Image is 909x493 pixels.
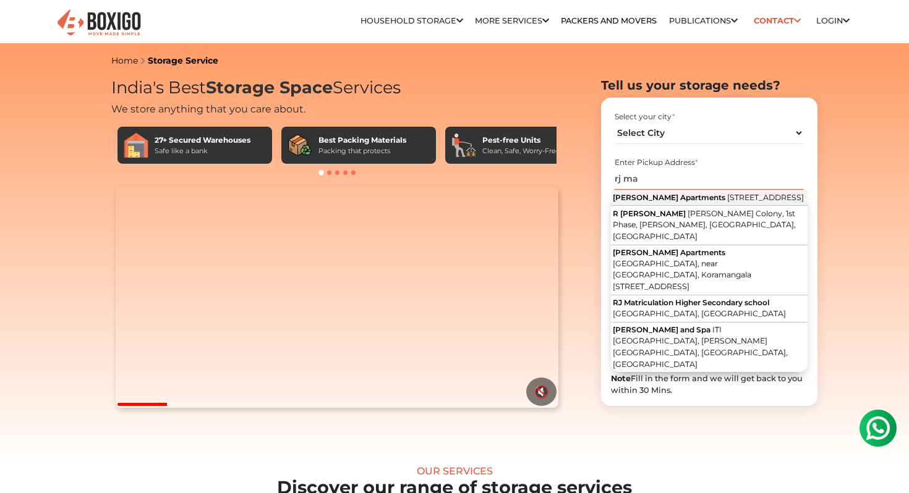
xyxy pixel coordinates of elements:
a: Publications [669,16,738,25]
div: Enter Pickup Address [615,157,803,168]
b: Note [611,374,631,383]
span: R [PERSON_NAME] [613,209,686,218]
div: 27+ Secured Warehouses [155,135,250,146]
button: RJ Matriculation Higher Secondary school [GEOGRAPHIC_DATA], [GEOGRAPHIC_DATA] [611,295,808,322]
img: whatsapp-icon.svg [12,12,37,37]
a: More services [475,16,549,25]
img: Best Packing Materials [288,133,312,158]
div: Best Packing Materials [318,135,406,146]
span: [STREET_ADDRESS] [727,193,804,202]
button: 🔇 [526,377,557,406]
span: RJ Matriculation Higher Secondary school [613,298,769,307]
span: We store anything that you care about. [111,103,305,115]
video: Your browser does not support the video tag. [116,187,558,408]
span: [GEOGRAPHIC_DATA], near [GEOGRAPHIC_DATA], Koramangala [STREET_ADDRESS] [613,259,751,291]
a: Household Storage [361,16,463,25]
img: Boxigo [56,8,142,38]
a: Packers and Movers [561,16,657,25]
img: 27+ Secured Warehouses [124,133,148,158]
span: [PERSON_NAME] Apartments [613,248,725,257]
button: [PERSON_NAME] Apartments [STREET_ADDRESS] [611,190,808,206]
div: Fill in the form and we will get back to you within 30 Mins. [611,373,808,396]
span: [PERSON_NAME] Colony, 1st Phase, [PERSON_NAME], [GEOGRAPHIC_DATA], [GEOGRAPHIC_DATA] [613,209,796,241]
span: [PERSON_NAME] Apartments [613,193,725,202]
h1: India's Best Services [111,78,563,98]
div: Packing that protects [318,146,406,156]
button: [PERSON_NAME] Apartments [GEOGRAPHIC_DATA], near [GEOGRAPHIC_DATA], Koramangala [STREET_ADDRESS] [611,245,808,295]
button: R [PERSON_NAME] [PERSON_NAME] Colony, 1st Phase, [PERSON_NAME], [GEOGRAPHIC_DATA], [GEOGRAPHIC_DATA] [611,206,808,245]
img: Pest-free Units [451,133,476,158]
a: Login [816,16,850,25]
a: Storage Service [148,55,218,66]
div: Clean, Safe, Worry-Free [482,146,560,156]
h2: Tell us your storage needs? [601,78,817,93]
a: Home [111,55,138,66]
div: Our Services [36,465,873,477]
span: ITI [GEOGRAPHIC_DATA], [PERSON_NAME][GEOGRAPHIC_DATA], [GEOGRAPHIC_DATA], [GEOGRAPHIC_DATA] [613,325,788,369]
span: [PERSON_NAME] and Spa [613,325,711,334]
input: Select Building or Nearest Landmark [615,168,803,190]
button: [PERSON_NAME] and Spa ITI [GEOGRAPHIC_DATA], [PERSON_NAME][GEOGRAPHIC_DATA], [GEOGRAPHIC_DATA], [... [611,322,808,373]
span: [GEOGRAPHIC_DATA], [GEOGRAPHIC_DATA] [613,309,786,318]
a: Contact [749,11,804,30]
div: Safe like a bank [155,146,250,156]
span: Storage Space [206,77,333,98]
div: Select your city [615,111,803,122]
div: Pest-free Units [482,135,560,146]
